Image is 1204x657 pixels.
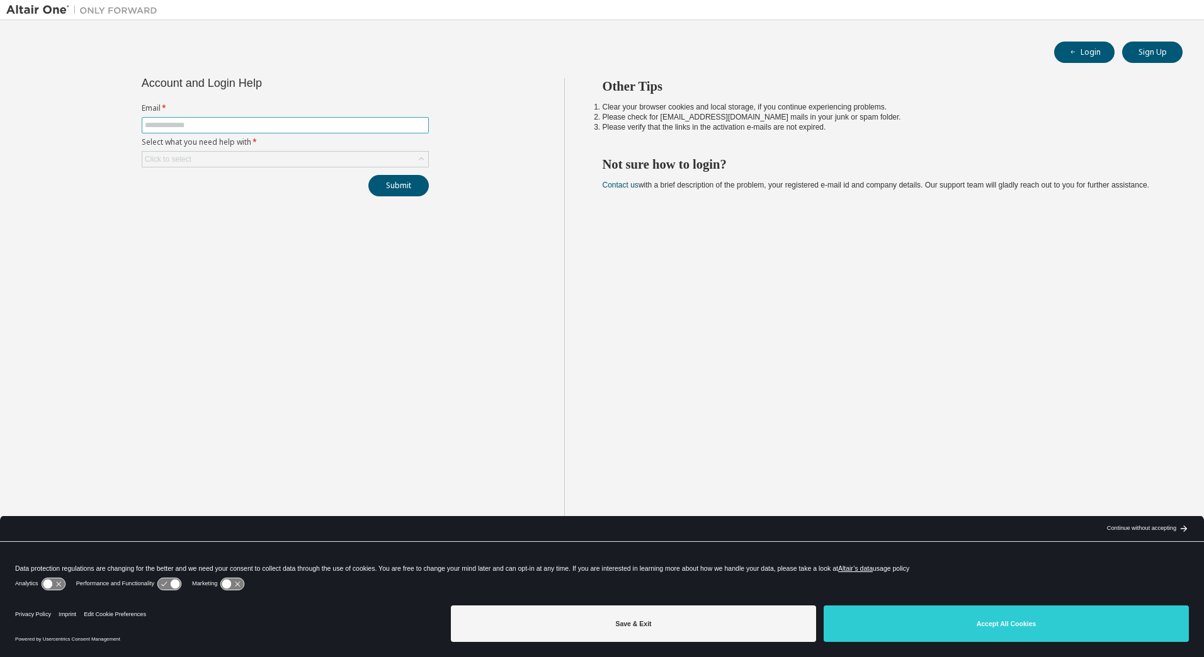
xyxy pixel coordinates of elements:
li: Clear your browser cookies and local storage, if you continue experiencing problems. [603,102,1161,112]
li: Please verify that the links in the activation e-mails are not expired. [603,122,1161,132]
h2: Not sure how to login? [603,156,1161,172]
img: Altair One [6,4,164,16]
label: Select what you need help with [142,137,429,147]
div: Click to select [142,152,428,167]
a: Contact us [603,181,639,189]
button: Login [1054,42,1115,63]
div: Click to select [145,154,191,164]
li: Please check for [EMAIL_ADDRESS][DOMAIN_NAME] mails in your junk or spam folder. [603,112,1161,122]
span: with a brief description of the problem, your registered e-mail id and company details. Our suppo... [603,181,1149,189]
button: Sign Up [1122,42,1183,63]
button: Submit [368,175,429,196]
h2: Other Tips [603,78,1161,94]
div: Account and Login Help [142,78,372,88]
label: Email [142,103,429,113]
